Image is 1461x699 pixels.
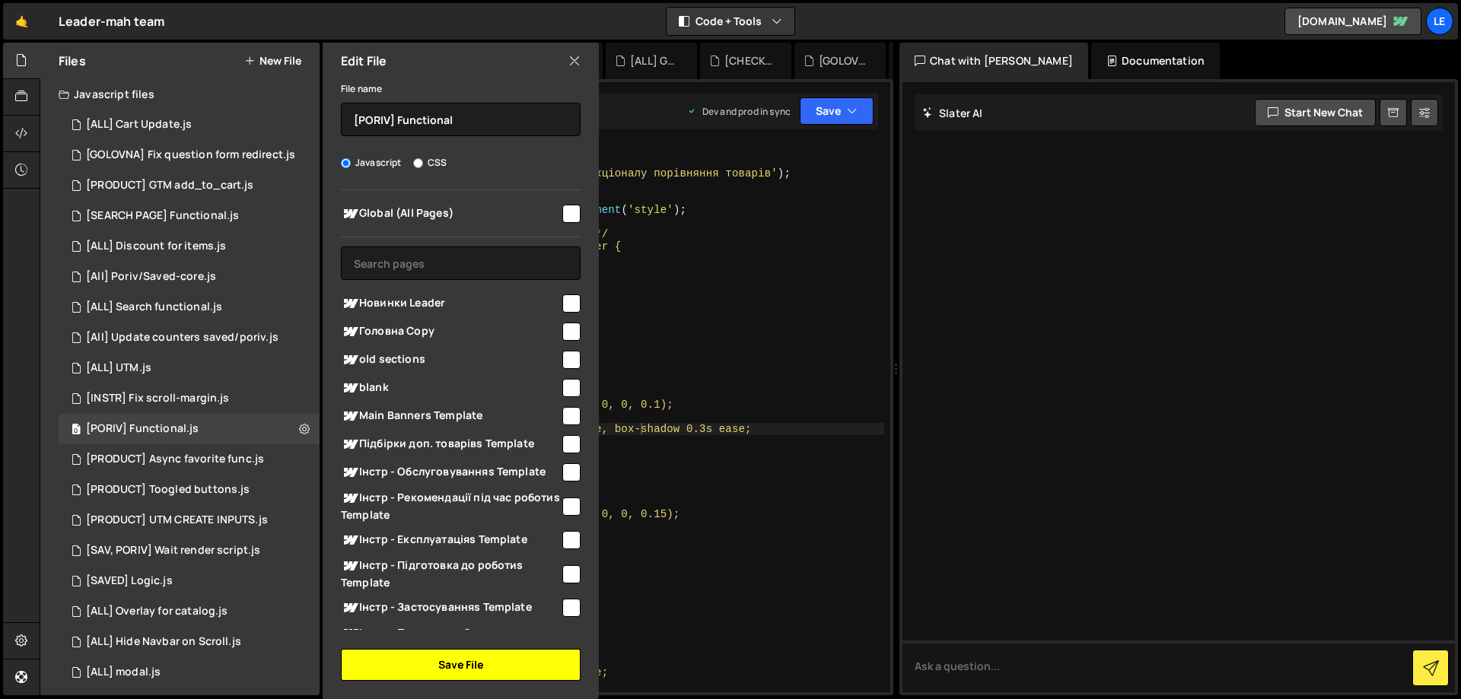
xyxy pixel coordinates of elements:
div: Dev and prod in sync [687,105,791,118]
div: [ALL] Cart Update.js [86,118,192,132]
div: [PORIV] Functional.js [59,414,320,444]
label: File name [341,81,382,97]
div: [PRODUCT] Toogled buttons.js [86,483,250,497]
div: [PRODUCT] GTM add_to_cart.js [86,179,253,192]
div: [GOLOVNA] Fix question form redirect.js [86,148,295,162]
div: [GOLOVNA] Slider Banner Hero Main.js [819,53,867,68]
div: [SAVED] Logic.js [86,574,173,588]
div: [All] Poriv/Saved-core.js [86,270,216,284]
label: CSS [413,155,447,170]
a: 🤙 [3,3,40,40]
div: Leader-mah team [59,12,164,30]
span: Інстр - Обслуговуванняs Template [341,463,560,481]
div: 16298/45575.js [59,566,320,596]
div: 16298/46356.js [59,201,320,231]
label: Javascript [341,155,402,170]
div: 16298/45501.js [59,262,320,292]
a: Le [1426,8,1453,35]
div: 16298/46371.js [59,140,324,170]
button: Save File [341,649,581,681]
button: Save [800,97,874,125]
div: 16298/45504.js [59,475,320,505]
div: [SAV, PORIV] Wait render script.js [86,544,260,558]
span: Інстр - Принцип роботи інструментуs Template [341,624,560,658]
input: Name [341,103,581,136]
input: CSS [413,158,423,168]
div: 16298/46290.js [59,292,320,322]
div: 16298/45111.js [59,596,320,627]
span: Інстр - Рекомендації під час роботиs Template [341,489,560,523]
div: Javascript files [40,79,320,110]
div: [All] Update counters saved/poriv.js [86,331,279,345]
div: 16298/45324.js [59,353,320,383]
button: Code + Tools [667,8,794,35]
div: Documentation [1091,43,1220,79]
span: 0 [72,424,81,437]
div: [ALL] Overlay for catalog.js [86,605,228,618]
div: [PRODUCT] Async favorite func.js [86,453,264,466]
div: [PRODUCT] UTM CREATE INPUTS.js [86,513,268,527]
input: Javascript [341,158,351,168]
div: [INSTR] Fix scroll-margin.js [86,392,229,405]
span: old sections [341,351,560,369]
div: 16298/45502.js [59,322,320,353]
div: 16298/44976.js [59,657,320,688]
div: 16298/46217.js [59,383,320,414]
span: Інстр - Експлуатаціяs Template [341,531,560,549]
a: [DOMAIN_NAME] [1284,8,1421,35]
div: [ALL] Discount for items.js [86,240,226,253]
span: Підбірки доп. товарівs Template [341,435,560,453]
div: [ALL] Search functional.js [86,300,222,314]
div: 16298/44467.js [59,110,320,140]
div: [CHECKOUT] GTAG only for checkout.js [724,53,773,68]
div: [ALL] Google Tag Manager view_item.js [630,53,679,68]
div: [ALL] UTM.js [86,361,151,375]
span: Головна Copy [341,322,560,341]
span: Main Banners Template [341,407,560,425]
span: Інстр - Застосуванняs Template [341,599,560,617]
button: New File [244,55,301,67]
div: Chat with [PERSON_NAME] [899,43,1088,79]
div: [PORIV] Functional.js [86,422,199,436]
div: 16298/46885.js [59,170,320,201]
button: Start new chat [1255,99,1376,126]
span: Інстр - Підготовка до роботиs Template [341,557,560,590]
div: [ALL] Hide Navbar on Scroll.js [86,635,241,649]
div: [SEARCH PAGE] Functional.js [86,209,239,223]
h2: Files [59,52,86,69]
div: 16298/44402.js [59,627,320,657]
div: 16298/45691.js [59,535,320,566]
div: [ALL] modal.js [86,666,161,679]
div: 16298/45326.js [59,505,320,535]
h2: Slater AI [922,106,983,120]
h2: Edit File [341,52,387,69]
span: Global (All Pages) [341,205,560,223]
span: Новинки Leader [341,294,560,313]
input: Search pages [341,246,581,280]
span: blank [341,379,560,397]
div: 16298/45626.js [59,444,320,475]
div: 16298/45418.js [59,231,320,262]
